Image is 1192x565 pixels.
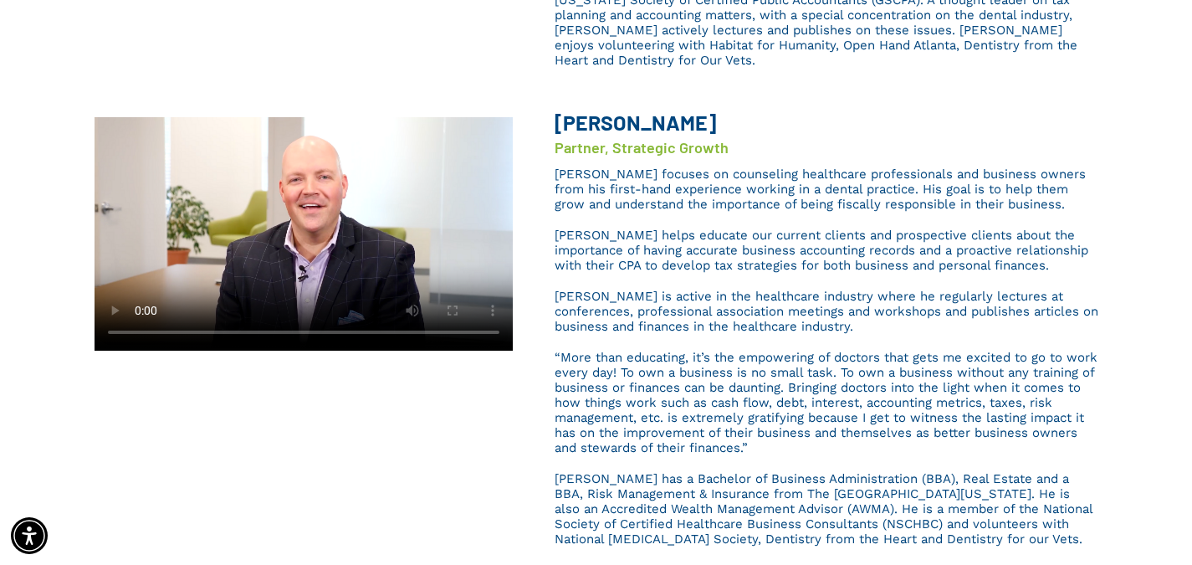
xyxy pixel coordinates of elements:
[555,228,1088,273] span: [PERSON_NAME] helps educate our current clients and prospective clients about the importance of h...
[555,110,716,135] b: [PERSON_NAME]
[555,138,729,157] span: Partner, Strategic Growth
[555,167,1086,212] span: [PERSON_NAME] focuses on counseling healthcare professionals and business owners from his first-h...
[555,350,1097,455] span: “More than educating, it’s the empowering of doctors that gets me excited to go to work every day...
[555,289,1098,334] span: [PERSON_NAME] is active in the healthcare industry where he regularly lectures at conferences, pr...
[11,517,48,554] div: Accessibility Menu
[555,471,1092,547] span: [PERSON_NAME] has a Bachelor of Business Administration (BBA), Real Estate and a BBA, Risk Manage...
